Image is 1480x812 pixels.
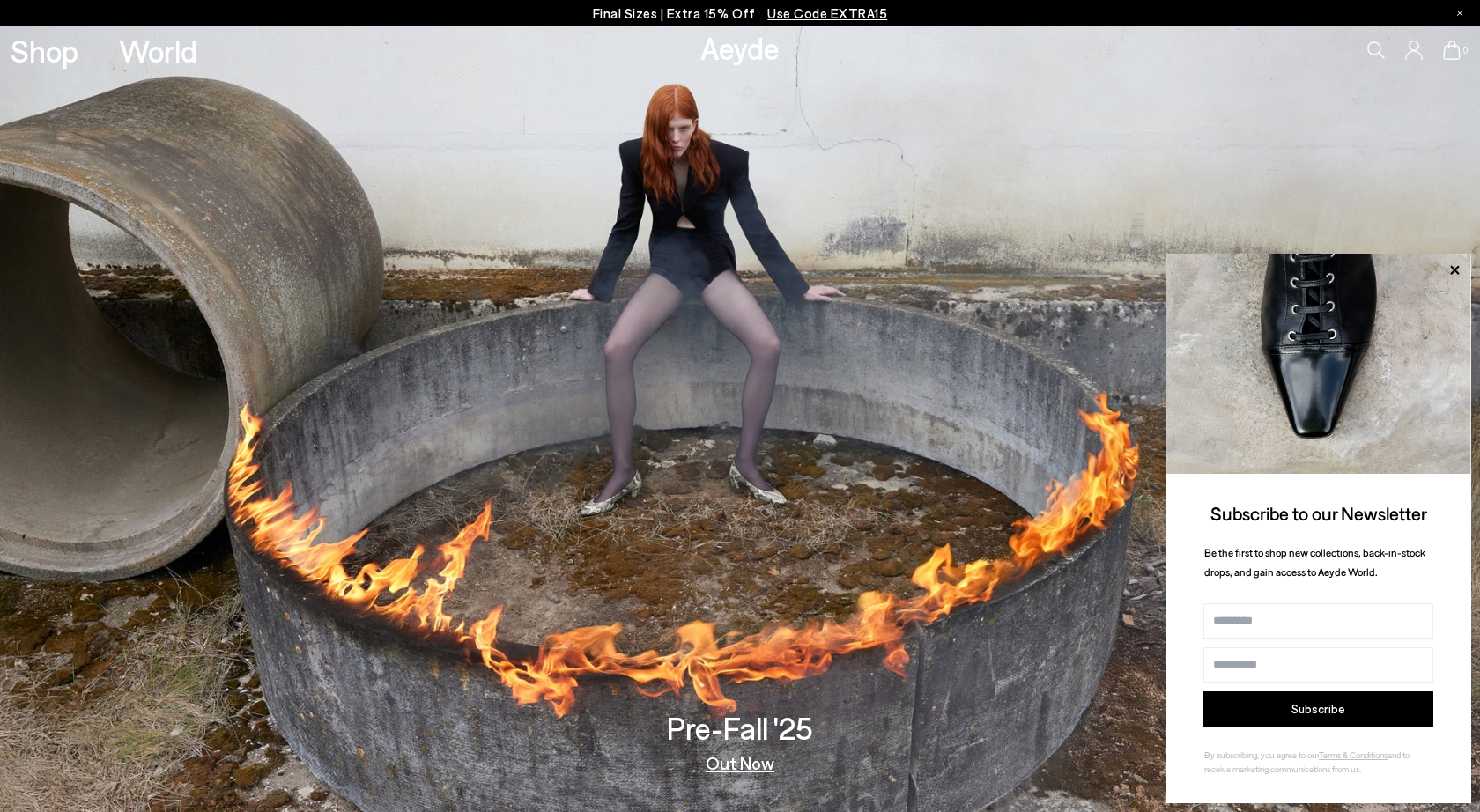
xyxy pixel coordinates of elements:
[706,754,774,771] a: Out Now
[1210,502,1427,524] span: Subscribe to our Newsletter
[700,29,780,66] a: Aeyde
[11,35,78,66] a: Shop
[767,5,887,21] span: Navigate to /collections/ss25-final-sizes
[667,712,813,743] h3: Pre-Fall '25
[1443,41,1461,60] a: 0
[1461,46,1469,55] span: 0
[119,35,197,66] a: World
[593,3,888,25] p: Final Sizes | Extra 15% Off
[1319,749,1387,760] a: Terms & Conditions
[1204,546,1425,579] span: Be the first to shop new collections, back-in-stock drops, and gain access to Aeyde World.
[1165,254,1471,474] img: ca3f721fb6ff708a270709c41d776025.jpg
[1204,749,1319,760] span: By subscribing, you agree to our
[1203,691,1433,727] button: Subscribe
